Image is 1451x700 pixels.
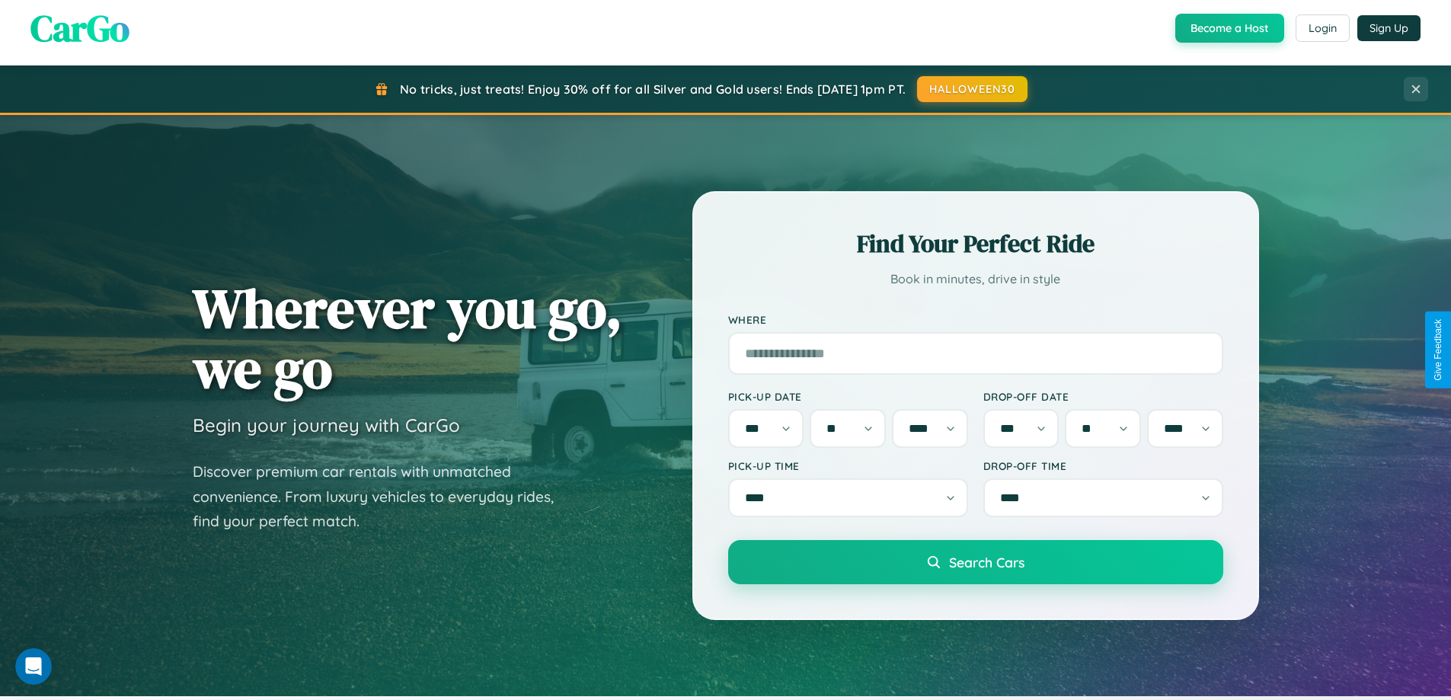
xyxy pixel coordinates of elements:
label: Pick-up Date [728,390,968,403]
label: Where [728,313,1223,326]
p: Discover premium car rentals with unmatched convenience. From luxury vehicles to everyday rides, ... [193,459,574,534]
div: Give Feedback [1433,319,1443,381]
p: Book in minutes, drive in style [728,268,1223,290]
button: Login [1296,14,1350,42]
span: No tricks, just treats! Enjoy 30% off for all Silver and Gold users! Ends [DATE] 1pm PT. [400,82,906,97]
h2: Find Your Perfect Ride [728,227,1223,261]
button: Search Cars [728,540,1223,584]
label: Drop-off Time [983,459,1223,472]
label: Drop-off Date [983,390,1223,403]
button: Sign Up [1357,15,1421,41]
iframe: Intercom live chat [15,648,52,685]
h1: Wherever you go, we go [193,278,622,398]
span: Search Cars [949,554,1024,571]
button: HALLOWEEN30 [917,76,1028,102]
button: Become a Host [1175,14,1284,43]
label: Pick-up Time [728,459,968,472]
span: CarGo [30,3,129,53]
h3: Begin your journey with CarGo [193,414,460,436]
